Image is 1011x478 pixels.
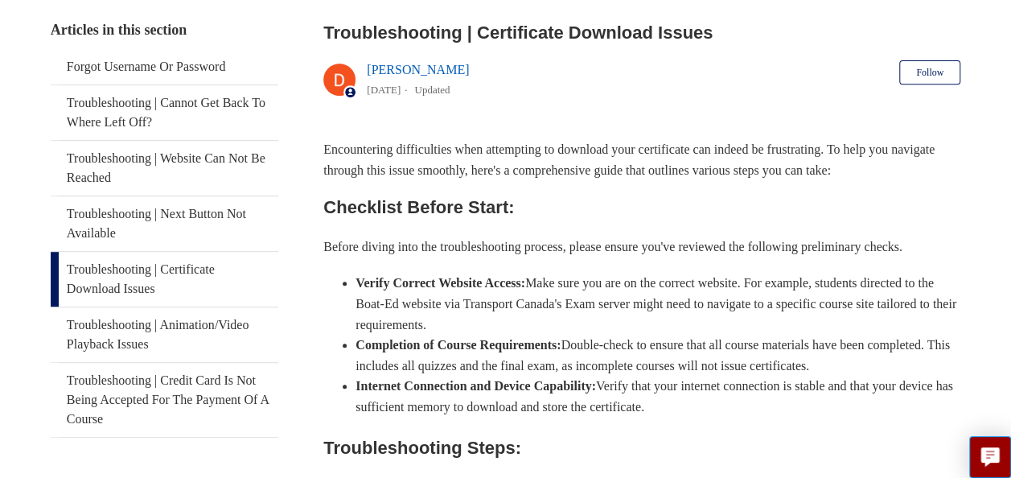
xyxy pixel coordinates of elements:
[51,252,278,307] a: Troubleshooting | Certificate Download Issues
[51,22,187,38] span: Articles in this section
[355,276,525,290] strong: Verify Correct Website Access:
[51,141,278,196] a: Troubleshooting | Website Can Not Be Reached
[355,335,960,376] li: Double-check to ensure that all course materials have been completed. This includes all quizzes a...
[969,436,1011,478] button: Live chat
[51,196,278,251] a: Troubleshooting | Next Button Not Available
[414,84,450,96] li: Updated
[899,60,960,84] button: Follow Article
[323,193,960,221] h2: Checklist Before Start:
[355,273,960,335] li: Make sure you are on the correct website. For example, students directed to the Boat-Ed website v...
[323,19,960,46] h2: Troubleshooting | Certificate Download Issues
[51,363,278,437] a: Troubleshooting | Credit Card Is Not Being Accepted For The Payment Of A Course
[355,338,561,352] strong: Completion of Course Requirements:
[51,85,278,140] a: Troubleshooting | Cannot Get Back To Where Left Off?
[367,84,401,96] time: 03/14/2024, 15:15
[367,63,469,76] a: [PERSON_NAME]
[323,434,960,462] h2: Troubleshooting Steps:
[323,139,960,180] p: Encountering difficulties when attempting to download your certificate can indeed be frustrating....
[355,376,960,417] li: Verify that your internet connection is stable and that your device has sufficient memory to down...
[323,237,960,258] p: Before diving into the troubleshooting process, please ensure you've reviewed the following preli...
[51,307,278,362] a: Troubleshooting | Animation/Video Playback Issues
[51,49,278,84] a: Forgot Username Or Password
[355,379,596,393] strong: Internet Connection and Device Capability:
